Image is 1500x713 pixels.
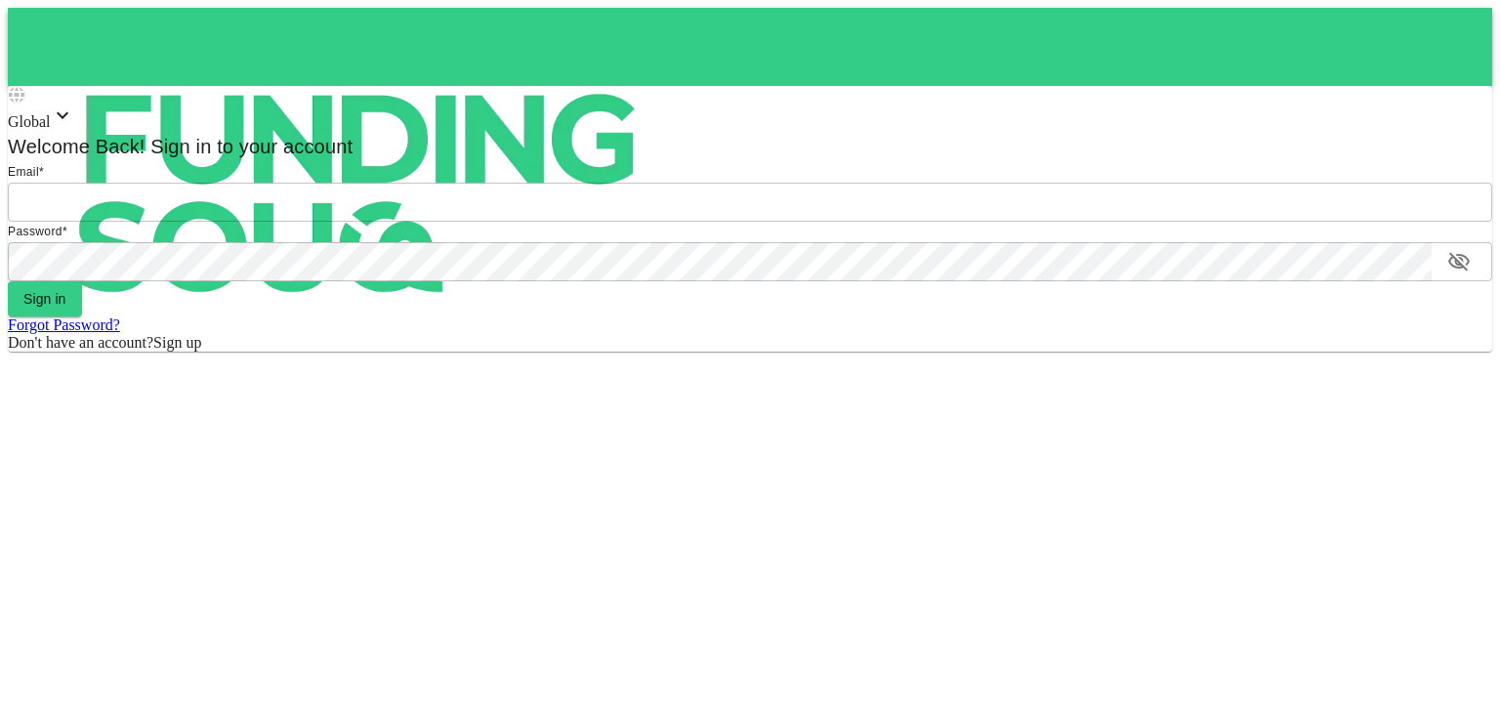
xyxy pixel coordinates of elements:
input: email [8,183,1492,222]
span: Welcome Back! [8,136,146,157]
span: Email [8,165,39,179]
span: Don't have an account? [8,334,153,351]
span: Sign up [153,334,201,351]
div: Global [8,104,1492,131]
a: logo [8,8,1492,86]
span: Password [8,225,62,238]
a: Forgot Password? [8,316,120,333]
button: Sign in [8,281,82,316]
img: logo [8,8,711,379]
input: password [8,242,1432,281]
span: Sign in to your account [146,136,354,157]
